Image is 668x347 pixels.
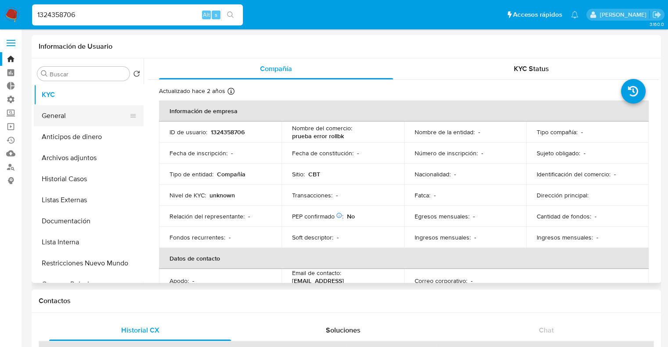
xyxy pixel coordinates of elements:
[34,211,144,232] button: Documentación
[357,149,359,157] p: -
[170,170,213,178] p: Tipo de entidad :
[34,190,144,211] button: Listas Externas
[39,297,654,305] h1: Contactos
[192,277,194,285] p: -
[203,11,210,19] span: Alt
[454,170,456,178] p: -
[537,128,578,136] p: Tipo compañía :
[347,212,355,220] p: No
[211,128,245,136] p: 1324358706
[231,149,233,157] p: -
[595,212,596,220] p: -
[229,233,231,241] p: -
[41,70,48,77] button: Buscar
[39,42,112,51] h1: Información de Usuario
[599,11,649,19] p: marianela.tarsia@mercadolibre.com
[537,170,610,178] p: Identificación del comercio :
[584,149,585,157] p: -
[539,325,554,335] span: Chat
[292,132,344,140] p: prueba error rollbk
[159,100,649,122] th: Información de empresa
[337,233,339,241] p: -
[581,128,583,136] p: -
[170,233,225,241] p: Fondos recurrentes :
[537,233,593,241] p: Ingresos mensuales :
[248,212,250,220] p: -
[121,325,159,335] span: Historial CX
[537,212,591,220] p: Cantidad de fondos :
[34,147,144,168] button: Archivos adjuntos
[415,170,451,178] p: Nacionalidad :
[34,168,144,190] button: Historial Casos
[473,212,475,220] p: -
[415,277,467,285] p: Correo corporativo :
[434,191,436,199] p: -
[133,70,140,80] button: Volver al orden por defecto
[159,248,649,269] th: Datos de contacto
[170,128,207,136] p: ID de usuario :
[415,191,430,199] p: Fatca :
[614,170,616,178] p: -
[537,191,589,199] p: Dirección principal :
[326,325,361,335] span: Soluciones
[34,253,144,274] button: Restricciones Nuevo Mundo
[292,277,390,293] p: [EMAIL_ADDRESS][DOMAIN_NAME]
[34,105,137,126] button: General
[571,11,578,18] a: Notificaciones
[32,9,243,21] input: Buscar usuario o caso...
[209,191,235,199] p: unknown
[415,233,471,241] p: Ingresos mensuales :
[471,277,473,285] p: -
[481,149,483,157] p: -
[292,269,341,277] p: Email de contacto :
[292,191,332,199] p: Transacciones :
[513,10,562,19] span: Accesos rápidos
[170,212,245,220] p: Relación del representante :
[292,124,352,132] p: Nombre del comercio :
[292,233,333,241] p: Soft descriptor :
[308,170,320,178] p: CBT
[215,11,217,19] span: s
[652,10,661,19] a: Salir
[260,64,292,74] span: Compañía
[415,212,469,220] p: Egresos mensuales :
[50,70,126,78] input: Buscar
[170,277,189,285] p: Apodo :
[514,64,549,74] span: KYC Status
[537,149,580,157] p: Sujeto obligado :
[159,87,225,95] p: Actualizado hace 2 años
[292,170,305,178] p: Sitio :
[415,128,475,136] p: Nombre de la entidad :
[34,126,144,147] button: Anticipos de dinero
[292,149,354,157] p: Fecha de constitución :
[415,149,478,157] p: Número de inscripción :
[474,233,476,241] p: -
[596,233,598,241] p: -
[292,212,343,220] p: PEP confirmado :
[34,232,144,253] button: Lista Interna
[170,149,227,157] p: Fecha de inscripción :
[34,274,144,295] button: Cruces y Relaciones
[336,191,338,199] p: -
[217,170,246,178] p: Compañia
[221,9,239,21] button: search-icon
[34,84,144,105] button: KYC
[478,128,480,136] p: -
[170,191,206,199] p: Nivel de KYC :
